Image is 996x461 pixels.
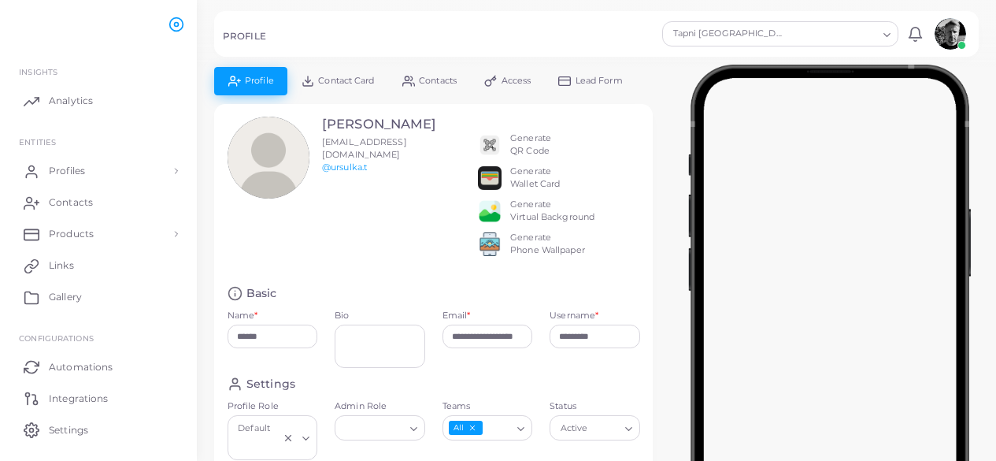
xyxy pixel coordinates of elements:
div: Search for option [662,21,898,46]
span: Contacts [419,76,457,85]
div: Search for option [442,415,533,441]
div: Generate QR Code [510,132,551,158]
a: Analytics [12,85,185,117]
span: ENTITIES [19,137,56,147]
span: Tapni [GEOGRAPHIC_DATA] [671,26,785,42]
label: Status [550,400,640,413]
span: Access [502,76,531,85]
img: 522fc3d1c3555ff804a1a379a540d0107ed87845162a92721bf5e2ebbcc3ae6c.png [478,232,502,256]
input: Search for option [342,420,404,437]
span: Products [49,227,94,241]
span: Contact Card [318,76,374,85]
a: Links [12,250,185,281]
div: Search for option [335,415,425,441]
span: All [449,421,483,436]
input: Search for option [591,420,618,437]
span: Default [236,421,272,437]
span: [EMAIL_ADDRESS][DOMAIN_NAME] [322,136,407,160]
input: Search for option [235,439,280,456]
a: Settings [12,414,185,445]
div: Generate Virtual Background [510,199,594,224]
h5: PROFILE [223,31,266,42]
span: Gallery [49,290,82,304]
img: apple-wallet.png [478,166,502,190]
a: Integrations [12,382,185,414]
div: Search for option [228,415,318,460]
div: Generate Wallet Card [510,165,560,191]
button: Clear Selected [283,432,294,444]
input: Search for option [484,420,511,437]
span: Analytics [49,94,93,108]
span: Profiles [49,164,85,178]
span: Automations [49,360,113,374]
h4: Basic [246,286,277,301]
img: e64e04433dee680bcc62d3a6779a8f701ecaf3be228fb80ea91b313d80e16e10.png [478,199,502,223]
a: Contacts [12,187,185,218]
span: Configurations [19,333,94,343]
label: Profile Role [228,400,318,413]
h4: Settings [246,377,295,392]
label: Name [228,310,258,322]
img: avatar [935,18,966,50]
span: Active [558,421,590,437]
button: Deselect All [467,422,478,433]
img: qr2.png [478,133,502,157]
label: Email [442,310,471,322]
a: Automations [12,351,185,382]
span: Lead Form [576,76,623,85]
label: Username [550,310,598,322]
span: INSIGHTS [19,67,57,76]
span: Integrations [49,392,108,406]
a: Products [12,218,185,250]
label: Admin Role [335,400,425,413]
a: Profiles [12,155,185,187]
span: Settings [49,423,88,437]
label: Teams [442,400,533,413]
h3: [PERSON_NAME] [322,117,436,132]
span: Links [49,258,74,273]
div: Search for option [550,415,640,441]
span: Contacts [49,195,93,210]
a: @ursulka.t [322,162,367,173]
span: Profile [245,76,274,85]
input: Search for option [787,25,877,43]
div: Generate Phone Wallpaper [510,232,585,257]
a: Gallery [12,281,185,313]
label: Bio [335,310,425,322]
a: avatar [930,18,970,50]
